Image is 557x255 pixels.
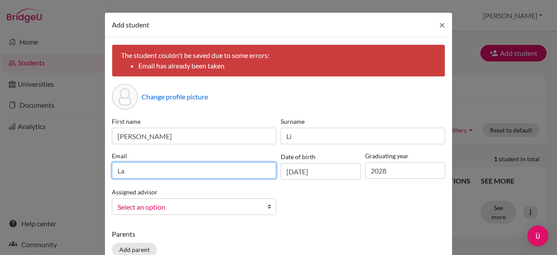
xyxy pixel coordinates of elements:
[281,163,361,180] input: dd/mm/yyyy
[112,151,276,160] label: Email
[281,117,445,126] label: Surname
[527,225,548,246] div: Open Intercom Messenger
[112,44,445,77] div: The student couldn't be saved due to some errors:
[365,151,445,160] label: Graduating year
[112,20,149,29] span: Add student
[112,84,138,110] div: Profile picture
[112,117,276,126] label: First name
[112,229,445,239] p: Parents
[117,201,259,213] span: Select an option
[281,152,315,161] label: Date of birth
[138,61,436,71] li: Email has already been taken
[439,18,445,31] span: ×
[112,187,158,197] label: Assigned advisor
[432,13,452,37] button: Close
